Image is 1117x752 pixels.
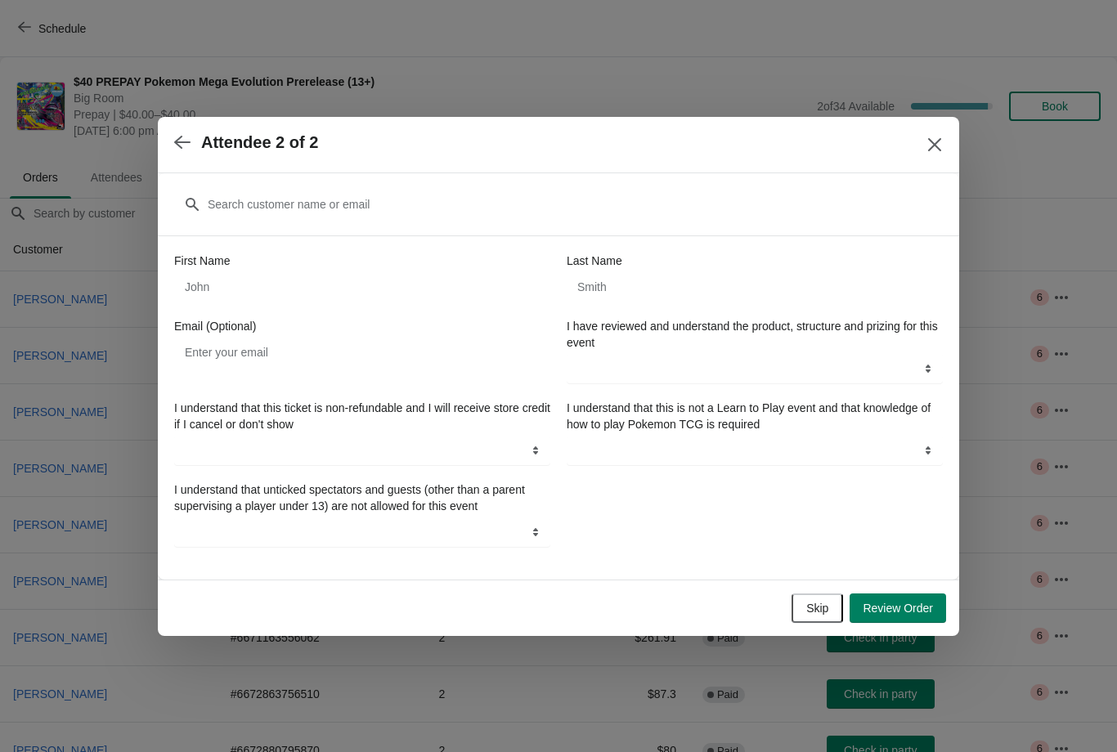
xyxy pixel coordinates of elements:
[201,133,318,152] h2: Attendee 2 of 2
[174,272,550,302] input: John
[567,318,943,351] label: I have reviewed and understand the product, structure and prizing for this event
[174,318,256,334] label: Email (Optional)
[567,400,943,432] label: I understand that this is not a Learn to Play event and that knowledge of how to play Pokemon TCG...
[806,602,828,615] span: Skip
[174,253,230,269] label: First Name
[863,602,933,615] span: Review Order
[567,253,622,269] label: Last Name
[174,400,550,432] label: I understand that this ticket is non-refundable and I will receive store credit if I cancel or do...
[920,130,949,159] button: Close
[174,481,550,514] label: I understand that unticked spectators and guests (other than a parent supervising a player under ...
[567,272,943,302] input: Smith
[792,593,843,623] button: Skip
[207,190,943,219] input: Search customer name or email
[850,593,946,623] button: Review Order
[174,338,550,367] input: Enter your email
